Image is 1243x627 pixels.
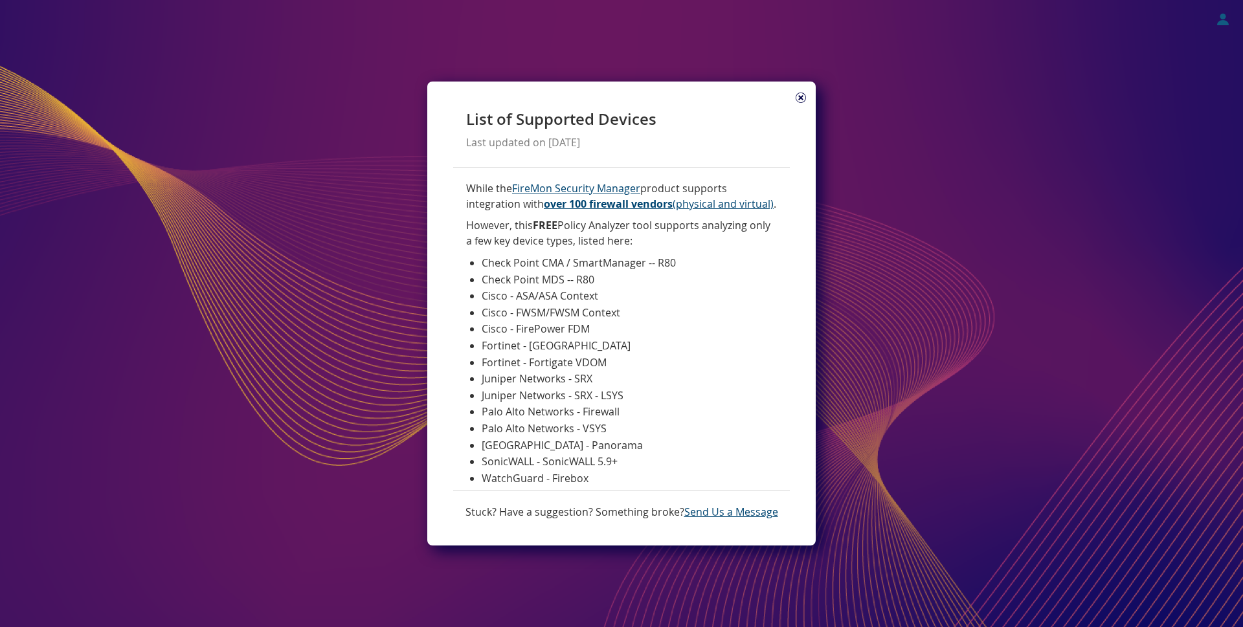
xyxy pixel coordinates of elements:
[512,181,640,195] a: FireMon Security Manager
[482,470,777,487] li: WatchGuard - Firebox
[544,197,673,211] strong: over 100 firewall vendors
[482,272,777,289] li: Check Point MDS -- R80
[533,218,557,232] strong: FREE
[465,504,778,520] p: Stuck? Have a suggestion? Something broke?
[482,288,777,305] li: Cisco - ASA/ASA Context
[482,421,777,437] li: Palo Alto Networks - VSYS
[544,197,774,211] a: over 100 firewall vendors(physical and virtual)
[482,371,777,388] li: Juniper Networks - SRX
[482,454,777,470] li: SonicWALL - SonicWALL 5.9+
[482,404,777,421] li: Palo Alto Networks - Firewall
[482,355,777,371] li: Fortinet - Fortigate VDOM
[482,338,777,355] li: Fortinet - [GEOGRAPHIC_DATA]
[684,505,778,519] a: Send Us a Message
[466,217,777,248] p: However, this Policy Analyzer tool supports analyzing only a few key device types, listed here:
[482,255,777,272] li: Check Point CMA / SmartManager -- R80
[466,181,777,212] p: While the product supports integration with .
[466,111,777,127] h1: List of Supported Devices
[482,321,777,338] li: Cisco - FirePower FDM
[482,437,777,454] li: [GEOGRAPHIC_DATA] - Panorama
[466,137,777,149] h3: Last updated on [DATE]
[482,305,777,322] li: Cisco - FWSM/FWSM Context
[482,388,777,404] li: Juniper Networks - SRX - LSYS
